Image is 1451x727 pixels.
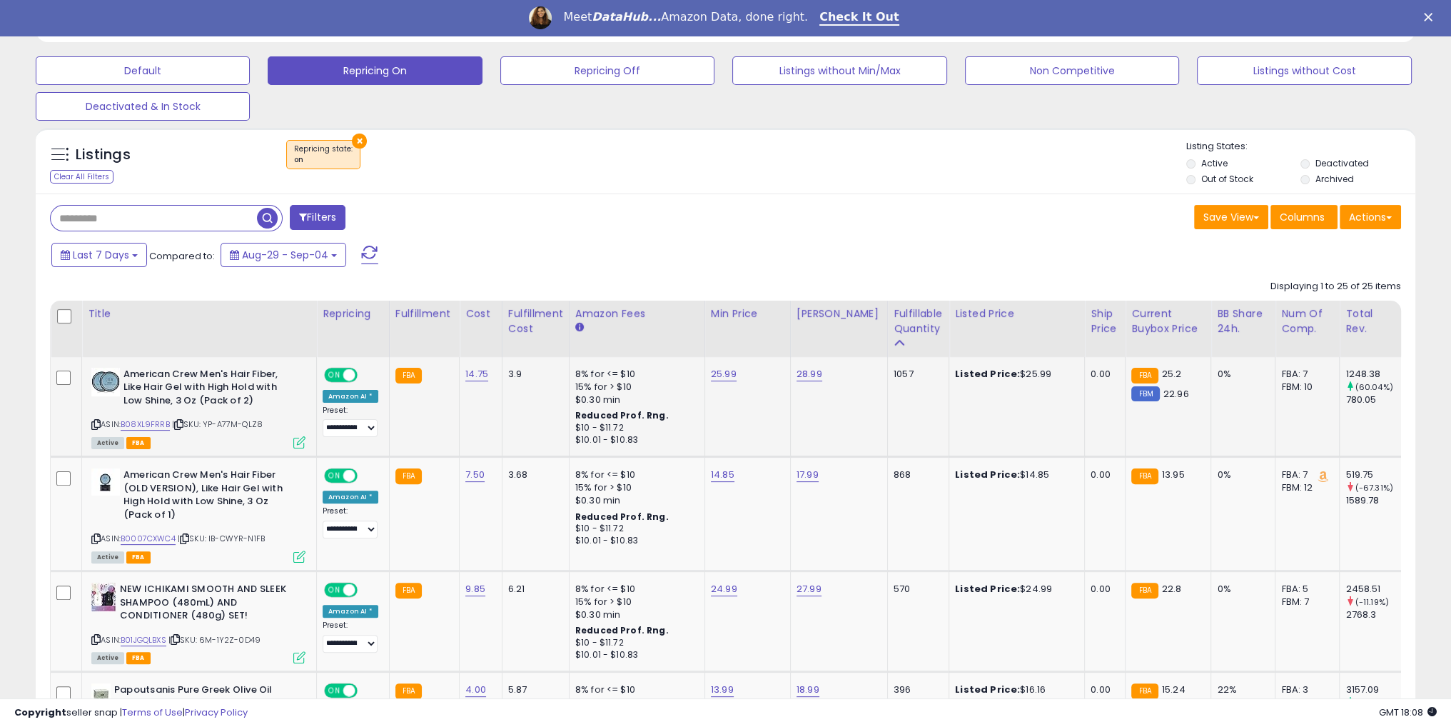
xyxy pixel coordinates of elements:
[575,434,694,446] div: $10.01 - $10.83
[797,468,819,482] a: 17.99
[323,491,378,503] div: Amazon AI *
[1281,683,1328,696] div: FBA: 3
[91,368,305,447] div: ASIN:
[575,381,694,393] div: 15% for > $10
[1424,13,1438,21] div: Close
[91,468,120,496] img: 31Wl1SGHpoL._SL40_.jpg
[1270,205,1338,229] button: Columns
[1131,683,1158,699] small: FBA
[465,468,485,482] a: 7.50
[965,56,1179,85] button: Non Competitive
[14,706,248,720] div: seller snap | |
[465,683,486,697] a: 4.00
[711,468,734,482] a: 14.85
[1091,683,1114,696] div: 0.00
[50,170,113,184] div: Clear All Filters
[1131,583,1158,598] small: FBA
[1217,683,1264,696] div: 22%
[221,243,346,267] button: Aug-29 - Sep-04
[1345,608,1403,621] div: 2768.3
[575,649,694,661] div: $10.01 - $10.83
[955,306,1078,321] div: Listed Price
[126,551,151,563] span: FBA
[955,583,1073,596] div: $24.99
[91,437,124,449] span: All listings currently available for purchase on Amazon
[168,634,261,646] span: | SKU: 6M-1Y2Z-0D49
[1281,583,1328,596] div: FBA: 5
[1162,582,1182,596] span: 22.8
[1345,583,1403,596] div: 2458.51
[1162,683,1185,696] span: 15.24
[395,468,422,484] small: FBA
[1131,468,1158,484] small: FBA
[91,652,124,664] span: All listings currently available for purchase on Amazon
[76,145,131,165] h5: Listings
[91,368,120,396] img: 51uDXh-jXbL._SL40_.jpg
[575,422,694,434] div: $10 - $11.72
[1340,205,1401,229] button: Actions
[575,494,694,507] div: $0.30 min
[1201,173,1253,185] label: Out of Stock
[126,437,151,449] span: FBA
[123,468,297,525] b: American Crew Men's Hair Fiber (OLD VERSION), Like Hair Gel with High Hold with Low Shine, 3 Oz (...
[797,582,821,596] a: 27.99
[508,683,558,696] div: 5.87
[178,533,265,544] span: | SKU: IB-CWYR-N1FB
[268,56,482,85] button: Repricing On
[1163,387,1189,401] span: 22.96
[1355,482,1393,493] small: (-67.31%)
[894,468,938,481] div: 868
[1281,481,1328,494] div: FBM: 12
[575,535,694,547] div: $10.01 - $10.83
[575,683,694,696] div: 8% for <= $10
[1186,140,1415,154] p: Listing States:
[123,368,297,411] b: American Crew Men's Hair Fiber, Like Hair Gel with High Hold with Low Shine, 3 Oz (Pack of 2)
[1091,306,1119,336] div: Ship Price
[955,468,1073,481] div: $14.85
[323,406,378,438] div: Preset:
[575,596,694,608] div: 15% for > $10
[1091,468,1114,481] div: 0.00
[955,683,1073,696] div: $16.16
[1162,367,1182,381] span: 25.2
[1345,468,1403,481] div: 519.75
[575,637,694,649] div: $10 - $11.72
[1281,381,1328,393] div: FBM: 10
[575,608,694,621] div: $0.30 min
[508,306,563,336] div: Fulfillment Cost
[1355,596,1389,608] small: (-11.19%)
[1131,306,1205,336] div: Current Buybox Price
[36,56,250,85] button: Default
[575,523,694,535] div: $10 - $11.72
[465,367,488,381] a: 14.75
[323,390,378,403] div: Amazon AI *
[126,652,151,664] span: FBA
[1280,210,1325,224] span: Columns
[355,584,378,596] span: OFF
[325,685,343,697] span: ON
[955,582,1020,596] b: Listed Price:
[894,583,938,596] div: 570
[1345,368,1403,381] div: 1248.38
[1162,468,1185,481] span: 13.95
[1194,205,1268,229] button: Save View
[1217,583,1264,596] div: 0%
[529,6,552,29] img: Profile image for Georgie
[575,583,694,596] div: 8% for <= $10
[325,584,343,596] span: ON
[1355,381,1393,393] small: (60.04%)
[1379,706,1437,719] span: 2025-09-12 18:08 GMT
[14,706,66,719] strong: Copyright
[1217,468,1264,481] div: 0%
[185,706,248,719] a: Privacy Policy
[323,605,378,618] div: Amazon AI *
[1281,596,1328,608] div: FBM: 7
[575,511,669,523] b: Reduced Prof. Rng.
[465,306,496,321] div: Cost
[325,470,343,482] span: ON
[592,10,661,24] i: DataHub...
[395,683,422,699] small: FBA
[395,368,422,383] small: FBA
[149,249,215,263] span: Compared to:
[575,321,584,334] small: Amazon Fees.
